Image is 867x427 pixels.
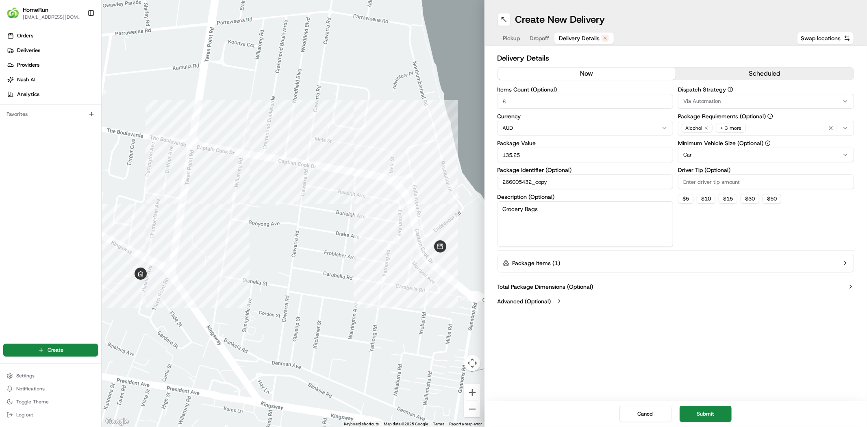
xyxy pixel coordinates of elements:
button: HomeRun [23,6,48,14]
button: Swap locations [797,32,854,45]
h1: Create New Delivery [515,13,605,26]
button: Zoom out [464,401,480,417]
button: Total Package Dimensions (Optional) [498,283,854,291]
label: Package Requirements (Optional) [678,113,854,119]
a: Report a map error [450,422,482,426]
input: Enter package value [498,148,674,162]
label: Description (Optional) [498,194,674,200]
button: Create [3,344,98,357]
button: HomeRunHomeRun[EMAIL_ADDRESS][DOMAIN_NAME] [3,3,84,23]
span: Alcohol [685,125,702,131]
input: Enter driver tip amount [678,174,854,189]
button: Alcohol+ 3 more [678,121,854,135]
button: Notifications [3,383,98,394]
span: Via Automation [683,98,721,105]
label: Driver Tip (Optional) [678,167,854,173]
button: Toggle Theme [3,396,98,407]
input: Enter package identifier [498,174,674,189]
span: Pickup [503,34,520,42]
button: Map camera controls [464,355,480,371]
button: Advanced (Optional) [498,297,854,305]
span: Map data ©2025 Google [384,422,428,426]
textarea: Grocery Bags [498,201,674,247]
label: Minimum Vehicle Size (Optional) [678,140,854,146]
label: Package Identifier (Optional) [498,167,674,173]
a: Providers [3,59,101,72]
img: Google [104,416,130,427]
button: Zoom in [464,384,480,401]
button: $15 [719,194,737,204]
a: Terms (opens in new tab) [433,422,445,426]
label: Dispatch Strategy [678,87,854,92]
h2: Delivery Details [498,52,854,64]
button: Package Items (1) [498,254,854,272]
label: Items Count (Optional) [498,87,674,92]
span: Log out [16,412,33,418]
button: Submit [680,406,732,422]
span: Settings [16,373,35,379]
button: $50 [763,194,781,204]
button: now [498,68,676,80]
a: Deliveries [3,44,101,57]
span: Create [48,346,63,354]
button: $10 [697,194,715,204]
span: Analytics [17,91,39,98]
button: Via Automation [678,94,854,109]
label: Package Items ( 1 ) [513,259,561,267]
img: HomeRun [7,7,20,20]
button: Cancel [619,406,671,422]
button: Settings [3,370,98,381]
span: Providers [17,61,39,69]
button: Log out [3,409,98,420]
div: + 3 more [716,124,746,133]
button: [EMAIL_ADDRESS][DOMAIN_NAME] [23,14,81,20]
button: Minimum Vehicle Size (Optional) [765,140,771,146]
a: Nash AI [3,73,101,86]
span: Nash AI [17,76,35,83]
label: Advanced (Optional) [498,297,551,305]
label: Package Value [498,140,674,146]
button: $30 [741,194,759,204]
span: Orders [17,32,33,39]
button: Keyboard shortcuts [344,421,379,427]
input: Enter number of items [498,94,674,109]
button: $5 [678,194,693,204]
a: Analytics [3,88,101,101]
a: Open this area in Google Maps (opens a new window) [104,416,130,427]
span: Delivery Details [559,34,600,42]
span: Toggle Theme [16,399,49,405]
label: Currency [498,113,674,119]
div: Favorites [3,108,98,121]
span: Notifications [16,386,45,392]
button: Package Requirements (Optional) [767,113,773,119]
a: Orders [3,29,101,42]
span: Deliveries [17,47,40,54]
span: Dropoff [530,34,550,42]
label: Total Package Dimensions (Optional) [498,283,593,291]
button: scheduled [676,68,854,80]
button: Dispatch Strategy [728,87,733,92]
span: Swap locations [801,34,841,42]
